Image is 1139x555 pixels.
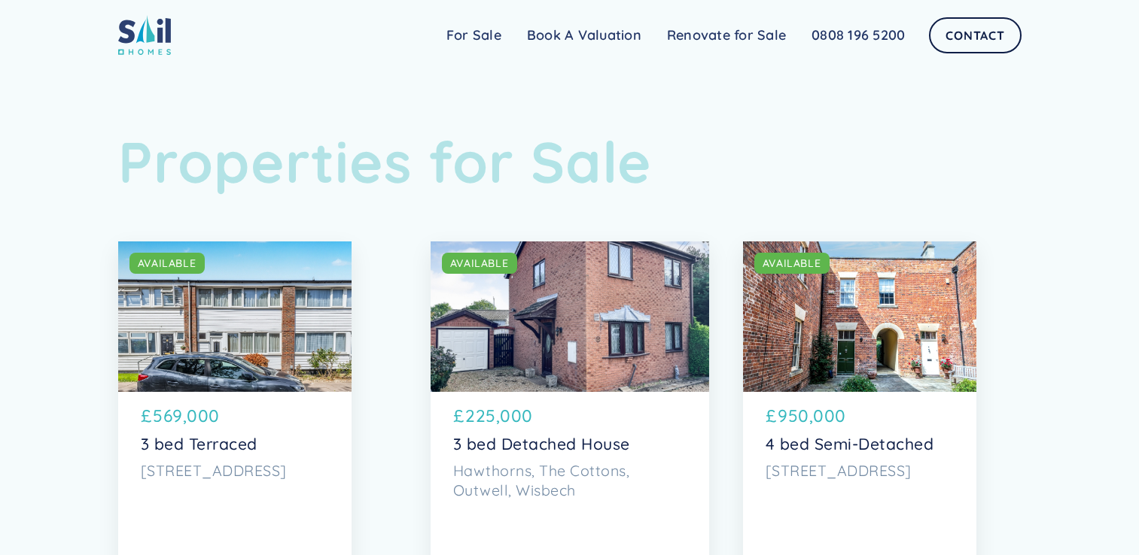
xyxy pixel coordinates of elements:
a: Book A Valuation [514,20,654,50]
p: 4 bed Semi-Detached [766,435,954,453]
a: For Sale [434,20,514,50]
p: [STREET_ADDRESS] [141,461,329,481]
p: 3 bed Terraced [141,435,329,453]
h1: Properties for Sale [118,128,1022,196]
a: Renovate for Sale [654,20,799,50]
a: Contact [929,17,1021,53]
p: £ [766,403,777,429]
p: Hawthorns, The Cottons, Outwell, Wisbech [453,461,687,499]
p: 569,000 [153,403,220,429]
p: 950,000 [778,403,846,429]
div: AVAILABLE [763,256,821,271]
a: 0808 196 5200 [799,20,918,50]
p: 225,000 [465,403,533,429]
p: [STREET_ADDRESS] [766,461,954,481]
div: AVAILABLE [450,256,509,271]
img: sail home logo colored [118,15,171,55]
div: AVAILABLE [138,256,196,271]
p: £ [141,403,152,429]
p: 3 bed Detached House [453,435,687,453]
p: £ [453,403,464,429]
